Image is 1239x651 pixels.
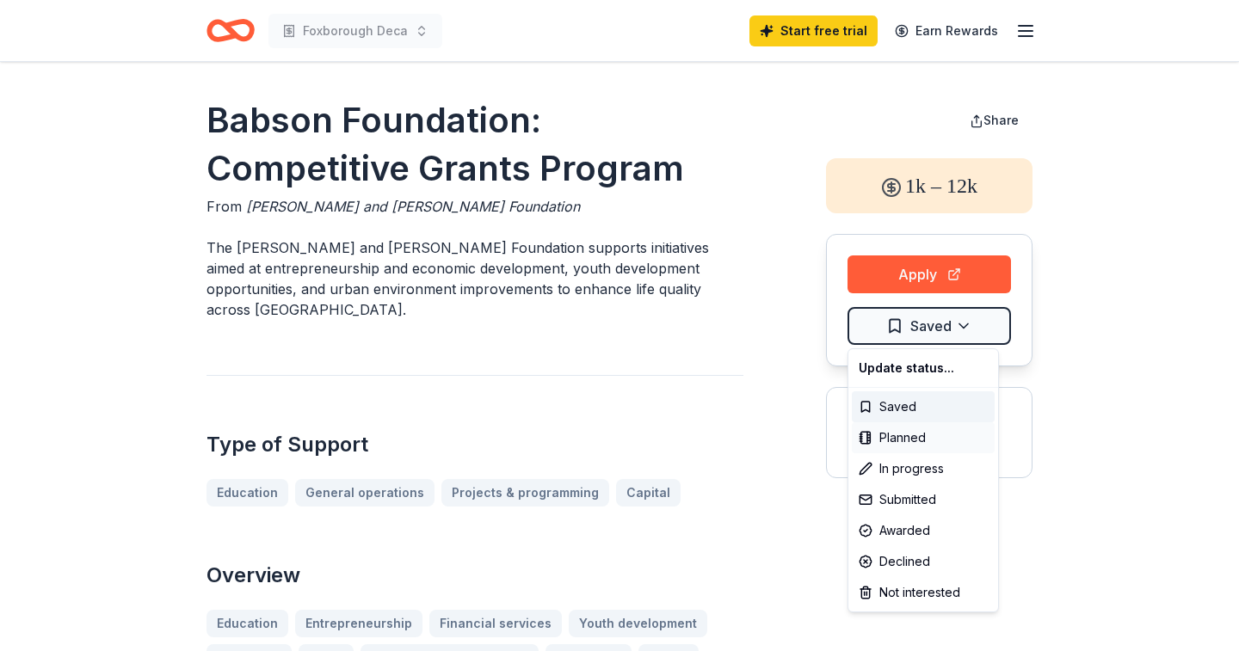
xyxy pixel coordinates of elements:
[852,453,995,484] div: In progress
[303,21,408,41] span: Foxborough Deca
[852,577,995,608] div: Not interested
[852,515,995,546] div: Awarded
[852,546,995,577] div: Declined
[852,391,995,422] div: Saved
[852,353,995,384] div: Update status...
[852,422,995,453] div: Planned
[852,484,995,515] div: Submitted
